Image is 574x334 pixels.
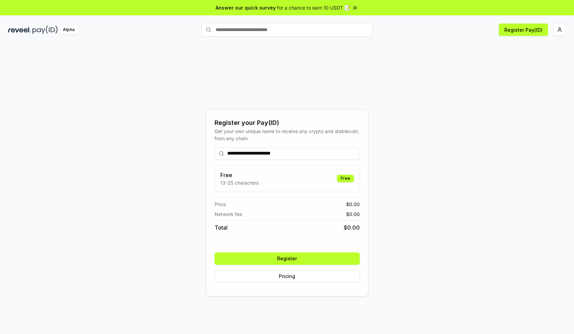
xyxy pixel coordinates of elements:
img: reveel_dark [8,26,31,34]
button: Register Pay(ID) [499,24,548,36]
span: Answer our quick survey [216,4,276,11]
span: $ 0.00 [346,201,360,208]
img: pay_id [32,26,58,34]
h3: Free [220,171,259,179]
span: Network fee [215,210,242,218]
span: Price [215,201,226,208]
div: Get your own unique name to receive any crypto and stablecoin, from any chain [215,128,360,142]
button: Pricing [215,270,360,282]
button: Register [215,252,360,265]
div: Register your Pay(ID) [215,118,360,128]
div: Free [337,175,354,182]
span: for a chance to earn 10 USDT 📝 [277,4,350,11]
div: Alpha [59,26,78,34]
p: 13-25 characters [220,179,259,186]
span: $ 0.00 [346,210,360,218]
span: Total [215,223,228,232]
span: $ 0.00 [344,223,360,232]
